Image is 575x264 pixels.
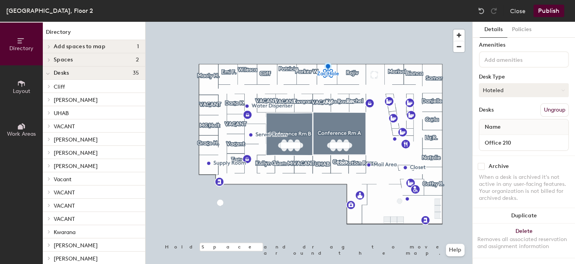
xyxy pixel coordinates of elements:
span: UHAB [54,110,69,117]
div: Desk Type [479,74,569,80]
div: Archive [489,163,509,170]
span: [PERSON_NAME] [54,163,98,170]
button: Details [480,22,507,38]
input: Unnamed desk [481,137,567,148]
div: Amenities [479,42,569,48]
span: Desks [54,70,69,76]
button: Publish [533,5,564,17]
span: [PERSON_NAME] [54,97,98,103]
span: Work Areas [7,131,36,137]
img: Undo [477,7,485,15]
span: Vacant [54,176,72,183]
span: 35 [132,70,139,76]
input: Add amenities [483,54,553,64]
span: 1 [137,44,139,50]
span: VACANT [54,203,75,209]
span: [PERSON_NAME] [54,136,98,143]
h1: Directory [43,28,145,40]
button: Help [446,244,465,256]
button: Duplicate [473,208,575,224]
span: Cliff [54,84,65,90]
span: Add spaces to map [54,44,105,50]
button: Ungroup [540,103,569,117]
div: [GEOGRAPHIC_DATA], Floor 2 [6,6,93,16]
span: Spaces [54,57,73,63]
span: VACANT [54,189,75,196]
button: DeleteRemoves all associated reservation and assignment information [473,224,575,258]
span: VACANT [54,123,75,130]
span: Name [481,120,505,134]
span: VACANT [54,216,75,222]
button: Policies [507,22,536,38]
img: Redo [490,7,498,15]
div: Removes all associated reservation and assignment information [477,236,570,250]
span: Layout [13,88,30,94]
button: Close [510,5,526,17]
span: [PERSON_NAME] [54,255,98,262]
span: Kwarana [54,229,75,236]
span: 2 [136,57,139,63]
span: [PERSON_NAME] [54,242,98,249]
button: Hoteled [479,83,569,97]
div: Desks [479,107,494,113]
div: When a desk is archived it's not active in any user-facing features. Your organization is not bil... [479,174,569,202]
span: Directory [9,45,33,52]
span: [PERSON_NAME] [54,150,98,156]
